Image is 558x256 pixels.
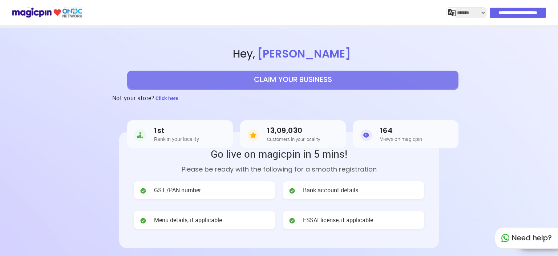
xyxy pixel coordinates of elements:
[303,216,373,224] span: FSSAI license, if applicable
[154,126,199,135] h3: 1st
[134,147,424,161] h2: Go live on magicpin in 5 mins!
[154,216,222,224] span: Menu details, if applicable
[139,217,147,224] img: check
[303,186,358,194] span: Bank account details
[448,9,456,16] img: j2MGCQAAAABJRU5ErkJggg==
[380,126,422,135] h3: 164
[247,128,259,142] img: Customers
[127,71,458,89] button: CLAIM YOUR BUSINESS
[255,46,353,62] span: [PERSON_NAME]
[501,234,510,243] img: whatapp_green.7240e66a.svg
[154,136,199,142] h5: Rank in your locality
[154,186,201,194] span: GST /PAN number
[380,136,422,142] h5: Views on magicpin
[495,227,558,249] div: Need help?
[28,46,558,62] span: Hey ,
[288,217,296,224] img: check
[12,6,82,19] img: ondc-logo-new-small.8a59708e.svg
[267,137,320,142] h5: Customers in your locality
[360,128,372,142] img: Views
[134,128,146,142] img: Rank
[267,126,320,135] h3: 13,09,030
[112,89,155,107] h3: Not your store?
[155,95,178,102] span: Click here
[288,187,296,194] img: check
[134,164,424,174] p: Please be ready with the following for a smooth registration
[139,187,147,194] img: check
